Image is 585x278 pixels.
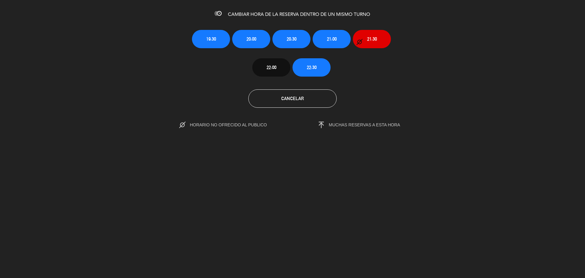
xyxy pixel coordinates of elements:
[327,35,337,42] span: 21:00
[192,30,230,48] button: 19:30
[287,35,296,42] span: 20:30
[267,64,276,71] span: 22:00
[190,122,280,127] span: HORARIO NO OFRECIDO AL PUBLICO
[232,30,270,48] button: 20:00
[353,30,391,48] button: 21:30
[246,35,256,42] span: 20:00
[329,122,400,127] span: MUCHAS RESERVAS A ESTA HORA
[292,58,331,77] button: 22:30
[307,64,317,71] span: 22:30
[281,96,304,101] span: Cancelar
[252,58,290,77] button: 22:00
[248,89,337,108] button: Cancelar
[313,30,351,48] button: 21:00
[228,12,370,17] span: CAMBIAR HORA DE LA RESERVA DENTRO DE UN MISMO TURNO
[206,35,216,42] span: 19:30
[272,30,310,48] button: 20:30
[367,35,377,42] span: 21:30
